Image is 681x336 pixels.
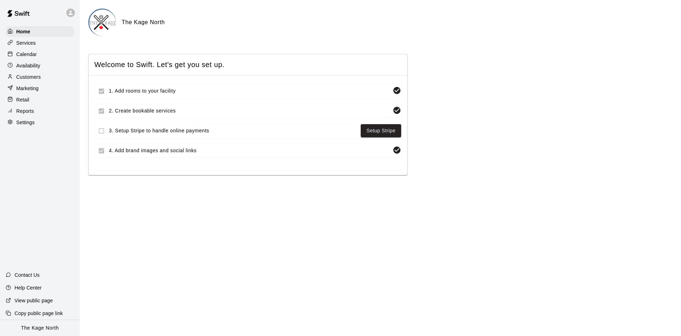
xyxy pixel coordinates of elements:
[109,127,358,134] span: 3. Setup Stripe to handle online payments
[89,10,116,36] img: The Kage North logo
[6,26,74,37] a: Home
[6,106,74,116] a: Reports
[6,60,74,71] a: Availability
[16,85,39,92] p: Marketing
[16,96,29,103] p: Retail
[16,73,41,81] p: Customers
[16,119,35,126] p: Settings
[6,49,74,60] a: Calendar
[15,310,63,317] p: Copy public page link
[6,72,74,82] a: Customers
[6,94,74,105] a: Retail
[16,108,34,115] p: Reports
[16,28,31,35] p: Home
[94,60,402,70] span: Welcome to Swift. Let's get you set up.
[109,107,390,115] span: 2. Create bookable services
[6,83,74,94] a: Marketing
[6,117,74,128] a: Settings
[109,87,390,95] span: 1. Add rooms to your facility
[21,324,59,332] p: The Kage North
[109,147,390,154] span: 4. Add brand images and social links
[16,39,36,46] p: Services
[16,51,37,58] p: Calendar
[15,284,41,291] p: Help Center
[366,126,395,135] a: Setup Stripe
[15,271,40,279] p: Contact Us
[16,62,40,69] p: Availability
[122,18,165,27] h6: The Kage North
[15,297,53,304] p: View public page
[6,38,74,48] a: Services
[361,124,401,137] button: Setup Stripe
